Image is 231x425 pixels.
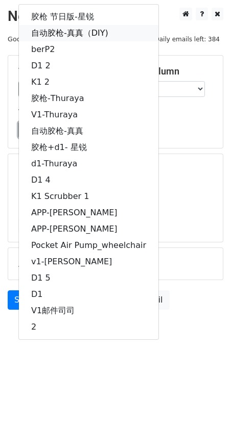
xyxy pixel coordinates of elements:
[19,319,158,335] a: 2
[19,74,158,90] a: K1 2
[19,107,158,123] a: V1-Thuraya
[19,9,158,25] a: 胶枪 节日版-星锐
[180,376,231,425] div: 聊天小组件
[123,66,213,77] h5: Email column
[180,376,231,425] iframe: Chat Widget
[19,123,158,139] a: 自动胶枪-真真
[19,205,158,221] a: APP-[PERSON_NAME]
[19,188,158,205] a: K1 Scrubber 1
[19,90,158,107] a: 胶枪-Thuraya
[19,156,158,172] a: d1-Thuraya
[19,139,158,156] a: 胶枪+d1- 星锐
[19,237,158,254] a: Pocket Air Pump_wheelchair
[8,8,223,25] h2: New Campaign
[19,25,158,41] a: 自动胶枪-真真（DIY)
[19,270,158,286] a: D1 5
[8,35,63,43] small: Google Sheet:
[19,254,158,270] a: v1-[PERSON_NAME]
[19,303,158,319] a: V1邮件司司
[151,34,223,45] span: Daily emails left: 384
[19,286,158,303] a: D1
[151,35,223,43] a: Daily emails left: 384
[19,221,158,237] a: APP-[PERSON_NAME]
[19,58,158,74] a: D1 2
[8,290,41,310] a: Send
[19,172,158,188] a: D1 4
[19,41,158,58] a: berP2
